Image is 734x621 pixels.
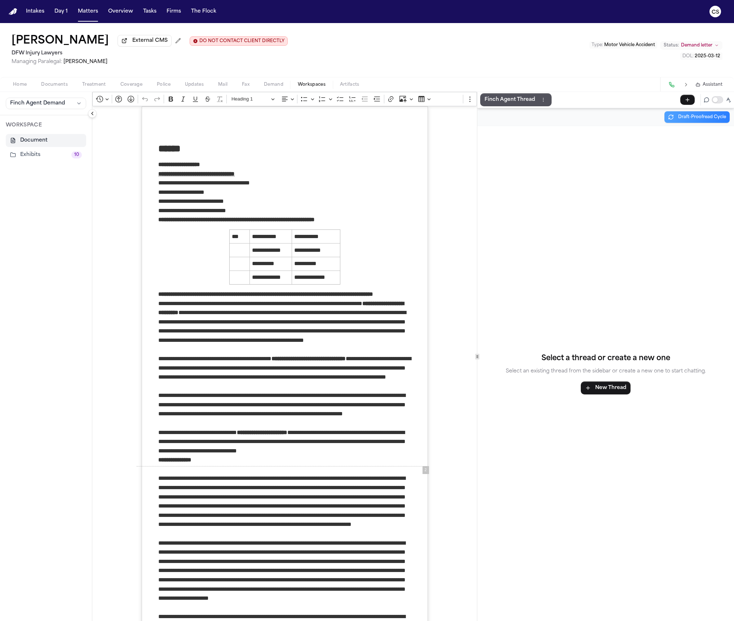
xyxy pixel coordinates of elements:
button: New Thread [581,381,631,394]
span: Police [157,82,171,88]
p: Select an existing thread from the sidebar or create a new one to start chatting. [506,367,706,376]
h1: [PERSON_NAME] [12,35,109,48]
button: Change status from Demand letter [660,41,722,50]
button: Finch Agent Demand [6,98,86,109]
span: Home [13,82,27,88]
button: Thread actions [539,96,547,104]
button: Edit Type: Motor Vehicle Accident [589,41,657,49]
span: Managing Paralegal: [12,59,62,64]
button: Edit client contact restriction [190,36,288,46]
a: Home [9,8,17,15]
button: Make a Call [667,80,677,90]
button: Matters [75,5,101,18]
span: Status: [664,43,679,48]
span: DOL : [682,54,694,58]
button: Day 1 [52,5,71,18]
button: Overview [105,5,136,18]
span: 2025-03-12 [695,54,720,58]
h4: Select a thread or create a new one [506,353,706,364]
span: Assistant [703,82,722,88]
span: 10 [71,151,82,158]
span: Documents [41,82,68,88]
span: Fax [242,82,249,88]
span: Type : [592,43,603,47]
img: Finch Logo [9,8,17,15]
span: Demand [264,82,283,88]
button: Collapse sidebar [88,109,97,118]
span: Mail [218,82,227,88]
button: External CMS [118,35,172,46]
button: Intakes [23,5,47,18]
span: [PERSON_NAME] [63,59,107,64]
span: Coverage [120,82,142,88]
button: Edit matter name [12,35,109,48]
p: WORKSPACE [6,121,86,130]
button: Document [6,134,86,147]
button: Draft-Proofread Cycle [664,111,730,123]
button: Edit DOL: 2025-03-12 [680,53,722,60]
button: Toggle proofreading mode [712,96,723,103]
button: Tasks [140,5,159,18]
span: Draft-Proofread Cycle [678,114,726,120]
button: Heading 1, Heading [228,94,278,105]
span: Updates [185,82,204,88]
span: Heading 1 [231,95,269,103]
span: Motor Vehicle Accident [604,43,655,47]
button: Assistant [695,82,722,88]
button: Firms [164,5,184,18]
button: The Flock [188,5,219,18]
h2: DFW Injury Lawyers [12,49,288,58]
span: Demand letter [681,43,712,48]
span: DO NOT CONTACT CLIENT DIRECTLY [199,38,284,44]
div: Editor toolbar [92,92,477,106]
span: Treatment [82,82,106,88]
span: Workspaces [298,82,326,88]
span: External CMS [132,37,168,44]
span: Artifacts [340,82,359,88]
button: Exhibits10 [6,148,86,161]
button: Finch Agent ThreadThread actions [480,93,552,106]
